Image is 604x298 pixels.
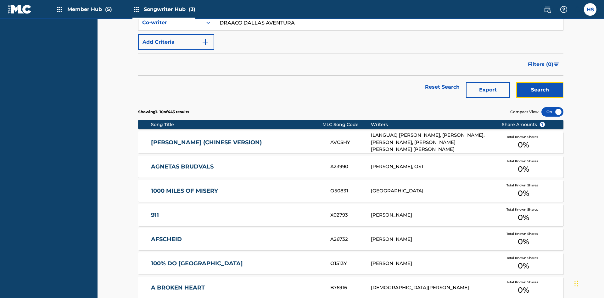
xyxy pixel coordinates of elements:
div: Writers [371,121,492,128]
span: 0 % [518,236,529,247]
span: 0 % [518,163,529,175]
a: 100% DO [GEOGRAPHIC_DATA] [151,260,322,267]
a: Public Search [541,3,554,16]
a: AGNETAS BRUDVALS [151,163,322,170]
span: Total Known Shares [506,207,540,212]
a: 1000 MILES OF MISERY [151,187,322,195]
img: search [544,6,551,13]
div: [GEOGRAPHIC_DATA] [371,187,492,195]
span: Total Known Shares [506,231,540,236]
span: Filters ( 0 ) [528,61,553,68]
div: ILANGUAQ [PERSON_NAME], [PERSON_NAME], [PERSON_NAME], [PERSON_NAME] [PERSON_NAME] [PERSON_NAME] [371,132,492,153]
button: Filters (0) [524,57,563,72]
div: O1513Y [330,260,371,267]
div: B76916 [330,284,371,291]
span: Total Known Shares [506,159,540,163]
span: (5) [105,6,112,12]
div: X02793 [330,212,371,219]
a: AFSCHEID [151,236,322,243]
span: 0 % [518,139,529,151]
a: 911 [151,212,322,219]
div: User Menu [584,3,596,16]
div: Co-writer [142,19,199,26]
div: Song Title [151,121,322,128]
div: [DEMOGRAPHIC_DATA][PERSON_NAME] [371,284,492,291]
a: Reset Search [422,80,463,94]
span: 0 % [518,284,529,296]
span: Total Known Shares [506,256,540,260]
div: [PERSON_NAME] [371,260,492,267]
img: help [560,6,568,13]
iframe: Chat Widget [573,268,604,298]
button: Search [516,82,563,98]
span: Total Known Shares [506,183,540,188]
div: Notifications [574,6,580,13]
div: [PERSON_NAME], OST [371,163,492,170]
span: Total Known Shares [506,135,540,139]
div: [PERSON_NAME] [371,212,492,219]
img: 9d2ae6d4665cec9f34b9.svg [202,38,209,46]
div: [PERSON_NAME] [371,236,492,243]
div: Drag [574,274,578,293]
div: MLC Song Code [322,121,371,128]
span: Songwriter Hub [144,6,195,13]
span: Compact View [510,109,539,115]
p: Showing 1 - 10 of 443 results [138,109,189,115]
img: filter [554,63,559,66]
a: A BROKEN HEART [151,284,322,291]
span: (3) [189,6,195,12]
span: Member Hub [67,6,112,13]
button: Add Criteria [138,34,214,50]
span: Total Known Shares [506,280,540,284]
button: Export [466,82,510,98]
div: A23990 [330,163,371,170]
div: O50831 [330,187,371,195]
span: 0 % [518,212,529,223]
div: AVCSHY [330,139,371,146]
div: A26732 [330,236,371,243]
img: Top Rightsholders [56,6,64,13]
span: Share Amounts [502,121,545,128]
span: 0 % [518,188,529,199]
span: 0 % [518,260,529,272]
span: ? [540,122,545,127]
div: Help [557,3,570,16]
img: Top Rightsholders [132,6,140,13]
img: MLC Logo [8,5,32,14]
a: [PERSON_NAME] (CHINESE VERSION) [151,139,322,146]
